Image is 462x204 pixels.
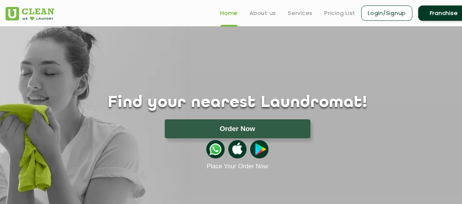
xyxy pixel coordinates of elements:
[361,5,412,21] a: Login/Signup
[288,9,313,18] a: Services
[206,140,225,158] img: whatsappicon.png
[250,140,268,158] img: playstoreicon.png
[220,9,238,18] a: Home
[165,119,310,138] button: Order Now
[5,7,54,20] img: UClean Laundry and Dry Cleaning
[324,9,355,18] a: Pricing List
[249,9,276,18] a: About us
[207,163,268,170] a: Place Your Order Now
[228,140,247,158] img: apple-icon.png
